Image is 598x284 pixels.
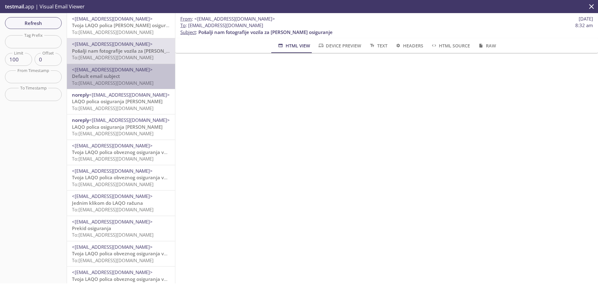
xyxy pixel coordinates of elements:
[180,22,593,36] p: :
[72,98,163,104] span: LAQO polica osiguranja [PERSON_NAME]
[477,42,496,50] span: Raw
[72,225,111,231] span: Prekid osiguranja
[72,250,174,257] span: Tvoja LAQO polica obveznog osiguranja vozila
[72,22,190,28] span: Tvoja LAQO polica [PERSON_NAME] osiguranja vozila
[72,48,206,54] span: Pošalji nam fotografije vozila za [PERSON_NAME] osiguranje
[198,29,333,35] span: Pošalji nam fotografije vozila za [PERSON_NAME] osiguranje
[72,149,174,155] span: Tvoja LAQO polica obveznog osiguranja vozila
[180,16,192,22] span: From
[72,206,154,213] span: To: [EMAIL_ADDRESS][DOMAIN_NAME]
[72,29,154,35] span: To: [EMAIL_ADDRESS][DOMAIN_NAME]
[89,117,170,123] span: <[EMAIL_ADDRESS][DOMAIN_NAME]>
[180,22,186,28] span: To
[72,16,153,22] span: <[EMAIL_ADDRESS][DOMAIN_NAME]>
[431,42,470,50] span: HTML Source
[72,156,154,162] span: To: [EMAIL_ADDRESS][DOMAIN_NAME]
[72,54,154,60] span: To: [EMAIL_ADDRESS][DOMAIN_NAME]
[579,16,593,22] span: [DATE]
[67,38,175,63] div: <[EMAIL_ADDRESS][DOMAIN_NAME]>Pošalji nam fotografije vozila za [PERSON_NAME] osiguranjeTo:[EMAIL...
[5,3,24,10] span: testmail
[67,165,175,190] div: <[EMAIL_ADDRESS][DOMAIN_NAME]>Tvoja LAQO polica obveznog osiguranja vozilaTo:[EMAIL_ADDRESS][DOMA...
[67,13,175,38] div: <[EMAIL_ADDRESS][DOMAIN_NAME]>Tvoja LAQO polica [PERSON_NAME] osiguranja vozilaTo:[EMAIL_ADDRESS]...
[72,276,174,282] span: Tvoja LAQO polica obveznog osiguranja vozila
[72,92,89,98] span: noreply
[369,42,387,50] span: Text
[72,117,89,123] span: noreply
[72,257,154,263] span: To: [EMAIL_ADDRESS][DOMAIN_NAME]
[318,42,361,50] span: Device Preview
[72,80,154,86] span: To: [EMAIL_ADDRESS][DOMAIN_NAME]
[72,73,120,79] span: Default email subject
[67,89,175,114] div: noreply<[EMAIL_ADDRESS][DOMAIN_NAME]>LAQO polica osiguranja [PERSON_NAME]To:[EMAIL_ADDRESS][DOMAI...
[575,22,593,29] span: 8:32 am
[67,64,175,89] div: <[EMAIL_ADDRESS][DOMAIN_NAME]>Default email subjectTo:[EMAIL_ADDRESS][DOMAIN_NAME]
[72,174,174,181] span: Tvoja LAQO polica obveznog osiguranja vozila
[72,130,154,137] span: To: [EMAIL_ADDRESS][DOMAIN_NAME]
[72,181,154,187] span: To: [EMAIL_ADDRESS][DOMAIN_NAME]
[72,200,143,206] span: Jednim klikom do LAQO računa
[67,114,175,139] div: noreply<[EMAIL_ADDRESS][DOMAIN_NAME]>LAQO polica osiguranja [PERSON_NAME]To:[EMAIL_ADDRESS][DOMAI...
[72,219,153,225] span: <[EMAIL_ADDRESS][DOMAIN_NAME]>
[72,193,153,199] span: <[EMAIL_ADDRESS][DOMAIN_NAME]>
[180,22,263,29] span: : [EMAIL_ADDRESS][DOMAIN_NAME]
[67,190,175,215] div: <[EMAIL_ADDRESS][DOMAIN_NAME]>Jednim klikom do LAQO računaTo:[EMAIL_ADDRESS][DOMAIN_NAME]
[72,142,153,149] span: <[EMAIL_ADDRESS][DOMAIN_NAME]>
[67,216,175,241] div: <[EMAIL_ADDRESS][DOMAIN_NAME]>Prekid osiguranjaTo:[EMAIL_ADDRESS][DOMAIN_NAME]
[10,19,57,27] span: Refresh
[72,124,163,130] span: LAQO polica osiguranja [PERSON_NAME]
[72,168,153,174] span: <[EMAIL_ADDRESS][DOMAIN_NAME]>
[89,92,170,98] span: <[EMAIL_ADDRESS][DOMAIN_NAME]>
[194,16,275,22] span: <[EMAIL_ADDRESS][DOMAIN_NAME]>
[72,232,154,238] span: To: [EMAIL_ADDRESS][DOMAIN_NAME]
[180,29,196,35] span: Subject
[395,42,423,50] span: Headers
[277,42,310,50] span: HTML View
[72,269,153,275] span: <[EMAIL_ADDRESS][DOMAIN_NAME]>
[72,41,153,47] span: <[EMAIL_ADDRESS][DOMAIN_NAME]>
[5,17,62,29] button: Refresh
[72,105,154,111] span: To: [EMAIL_ADDRESS][DOMAIN_NAME]
[67,140,175,165] div: <[EMAIL_ADDRESS][DOMAIN_NAME]>Tvoja LAQO polica obveznog osiguranja vozilaTo:[EMAIL_ADDRESS][DOMA...
[180,16,275,22] span: :
[72,244,153,250] span: <[EMAIL_ADDRESS][DOMAIN_NAME]>
[72,66,153,73] span: <[EMAIL_ADDRESS][DOMAIN_NAME]>
[67,241,175,266] div: <[EMAIL_ADDRESS][DOMAIN_NAME]>Tvoja LAQO polica obveznog osiguranja vozilaTo:[EMAIL_ADDRESS][DOMA...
